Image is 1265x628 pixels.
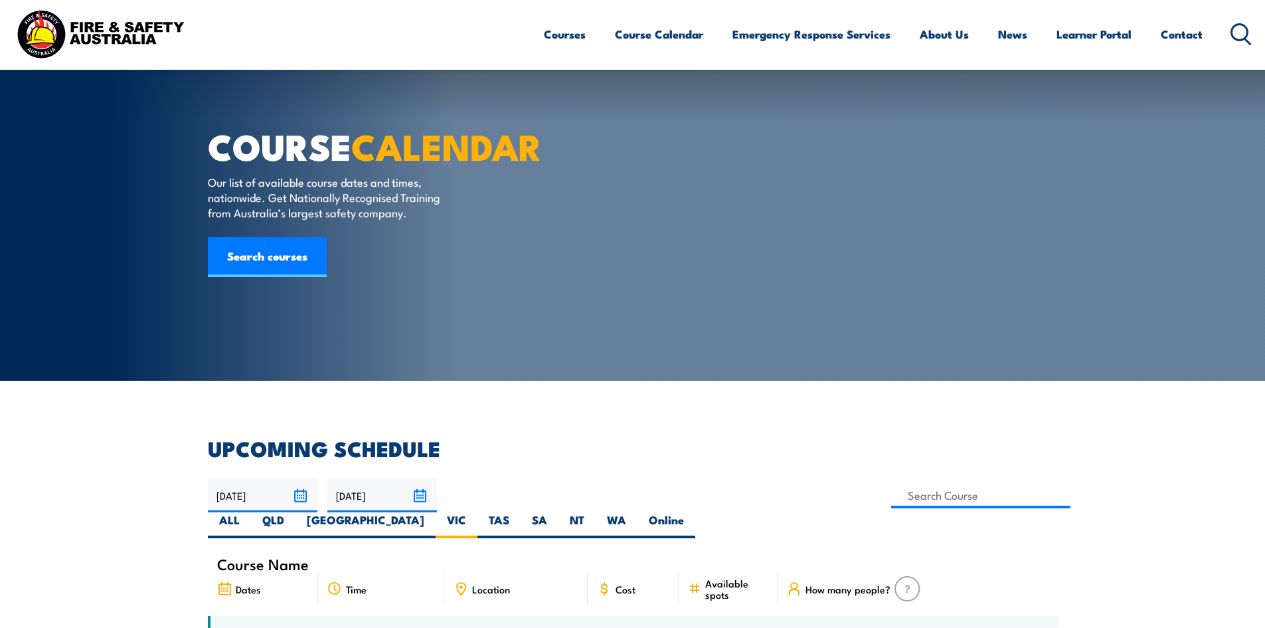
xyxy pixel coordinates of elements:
label: QLD [251,512,295,538]
span: Dates [236,583,261,595]
span: Time [346,583,367,595]
a: News [998,17,1027,52]
a: Learner Portal [1056,17,1132,52]
strong: CALENDAR [351,118,542,173]
span: Location [472,583,510,595]
label: VIC [436,512,477,538]
label: ALL [208,512,251,538]
label: NT [558,512,596,538]
label: WA [596,512,637,538]
h2: UPCOMING SCHEDULE [208,439,1058,457]
a: Contact [1161,17,1203,52]
a: Search courses [208,237,327,277]
p: Our list of available course dates and times, nationwide. Get Nationally Recognised Training from... [208,174,450,221]
label: [GEOGRAPHIC_DATA] [295,512,436,538]
input: Search Course [891,482,1071,508]
input: From date [208,478,317,512]
label: TAS [477,512,521,538]
h1: COURSE [208,130,536,161]
span: How many people? [805,583,890,595]
a: Courses [544,17,586,52]
label: SA [521,512,558,538]
span: Available spots [705,577,768,600]
a: Emergency Response Services [732,17,890,52]
a: About Us [920,17,969,52]
input: To date [327,478,437,512]
a: Course Calendar [615,17,703,52]
span: Course Name [217,558,309,570]
span: Cost [616,583,635,595]
label: Online [637,512,695,538]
